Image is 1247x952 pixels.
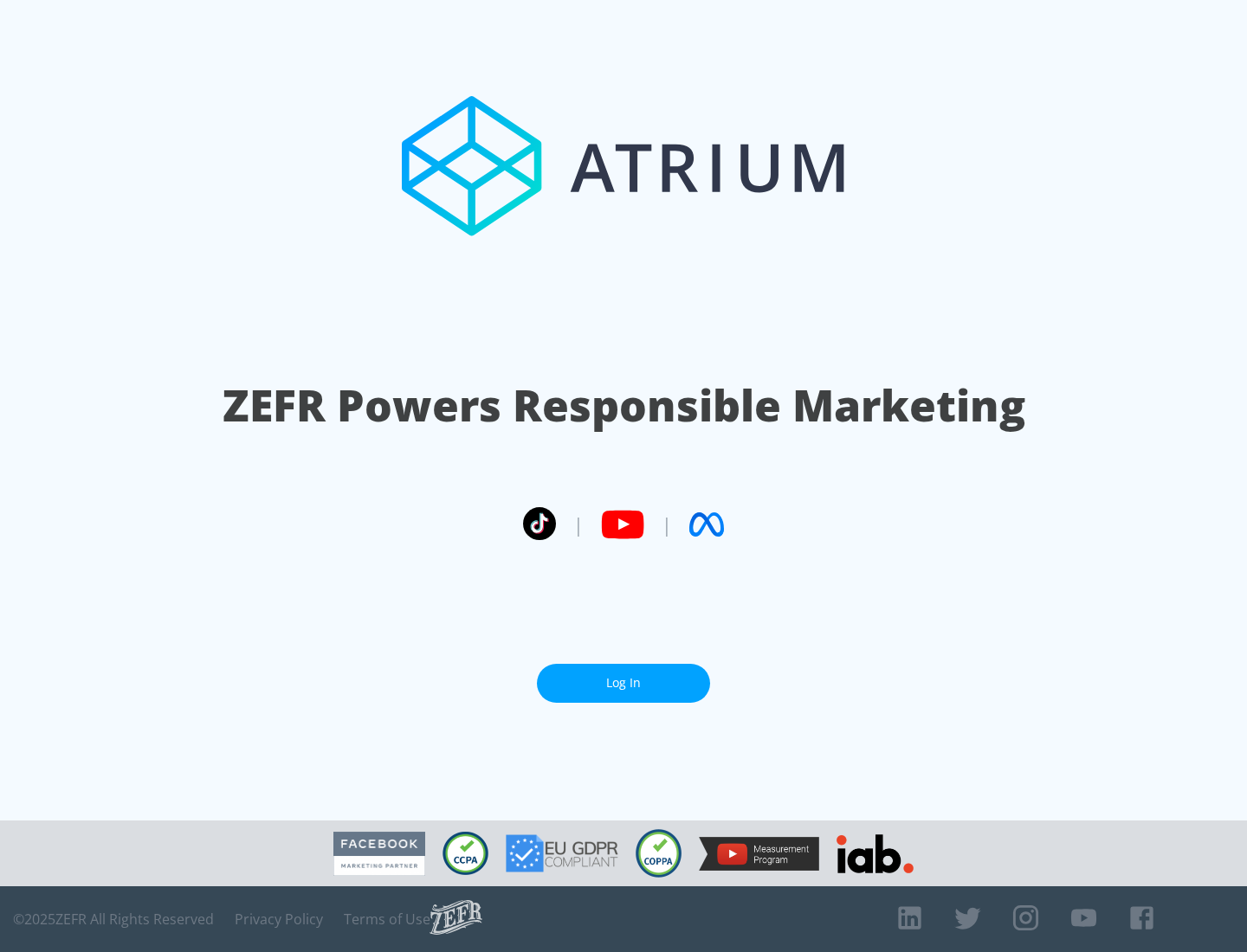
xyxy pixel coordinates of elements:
a: Privacy Policy [235,910,323,928]
span: | [573,511,584,537]
img: CCPA Compliant [443,832,488,875]
img: Facebook Marketing Partner [333,832,425,876]
span: | [662,511,672,537]
a: Terms of Use [344,910,430,928]
img: COPPA Compliant [636,829,682,878]
h1: ZEFR Powers Responsible Marketing [223,376,1025,435]
img: IAB [837,834,914,873]
span: © 2025 ZEFR All Rights Reserved [13,910,214,928]
img: YouTube Measurement Program [699,837,819,871]
a: Log In [537,664,710,703]
img: GDPR Compliant [506,834,618,872]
